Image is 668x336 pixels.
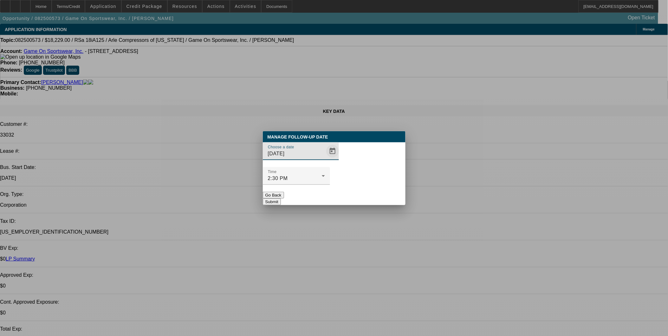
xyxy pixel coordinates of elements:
[268,145,294,149] mat-label: Choose a date
[268,170,277,174] mat-label: Time
[263,192,284,198] button: Go Back
[263,198,281,205] button: Submit
[268,134,328,139] span: Manage Follow-Up Date
[268,176,288,181] span: 2:30 PM
[326,145,339,158] button: Open calendar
